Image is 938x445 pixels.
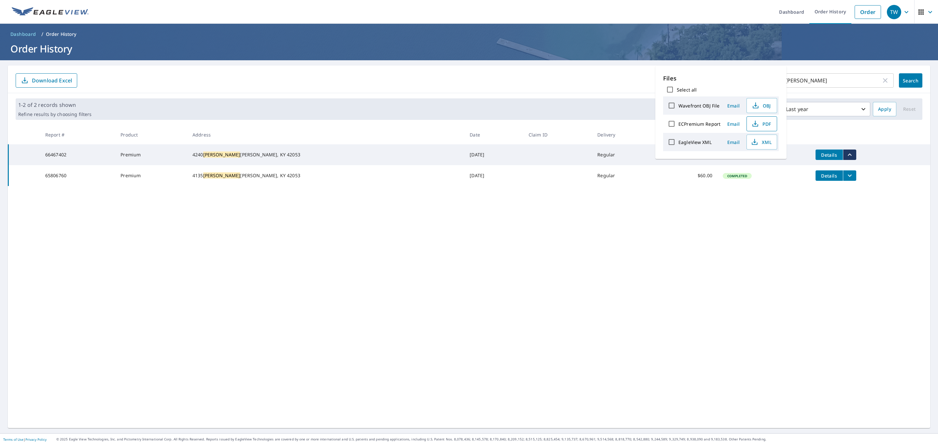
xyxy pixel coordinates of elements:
div: TW [887,5,901,19]
td: Regular [592,165,659,186]
button: OBJ [746,98,777,113]
span: Details [819,173,839,179]
mark: [PERSON_NAME] [203,151,240,158]
p: Refine results by choosing filters [18,111,92,117]
button: Search [899,73,922,88]
span: XML [751,138,772,146]
span: Search [904,78,917,84]
label: ECPremium Report [678,121,720,127]
span: OBJ [751,102,772,109]
td: 66467402 [40,144,115,165]
p: Order History [46,31,77,37]
button: Download Excel [16,73,77,88]
label: Select all [677,87,697,93]
p: 1-2 of 2 records shown [18,101,92,109]
a: Dashboard [8,29,39,39]
span: Completed [723,174,751,178]
th: Address [187,125,464,144]
td: [DATE] [464,144,523,165]
label: Wavefront OBJ File [678,103,719,109]
td: Premium [115,144,187,165]
button: XML [746,135,777,150]
input: Address, Report #, Claim ID, etc. [786,71,881,90]
label: EagleView XML [678,139,712,145]
button: filesDropdownBtn-66467402 [843,150,856,160]
p: Files [663,74,779,83]
span: PDF [751,120,772,128]
button: filesDropdownBtn-65806760 [843,170,856,181]
span: Email [726,103,741,109]
th: Date [464,125,523,144]
span: Apply [878,105,891,113]
th: Claim ID [523,125,592,144]
button: PDF [746,116,777,131]
p: | [3,438,47,441]
button: Email [723,137,744,147]
td: [DATE] [464,165,523,186]
button: Apply [873,102,896,116]
button: Email [723,119,744,129]
th: Report # [40,125,115,144]
nav: breadcrumb [8,29,930,39]
div: 4240 [PERSON_NAME], KY 42053 [192,151,459,158]
li: / [41,30,43,38]
button: detailsBtn-66467402 [816,150,843,160]
span: Details [819,152,839,158]
span: Dashboard [10,31,36,37]
td: Premium [115,165,187,186]
button: Email [723,101,744,111]
div: 4135 [PERSON_NAME], KY 42053 [192,172,459,179]
h1: Order History [8,42,930,55]
button: detailsBtn-65806760 [816,170,843,181]
a: Privacy Policy [25,437,47,442]
td: Regular [592,144,659,165]
span: Email [726,121,741,127]
mark: [PERSON_NAME] [203,172,240,179]
a: Order [855,5,881,19]
span: Email [726,139,741,145]
p: Download Excel [32,77,72,84]
td: $60.00 [659,165,718,186]
th: Product [115,125,187,144]
p: © 2025 Eagle View Technologies, Inc. and Pictometry International Corp. All Rights Reserved. Repo... [56,437,935,442]
img: EV Logo [12,7,89,17]
th: Delivery [592,125,659,144]
a: Terms of Use [3,437,23,442]
button: Last year [773,102,870,116]
td: 65806760 [40,165,115,186]
p: Last year [783,104,860,115]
